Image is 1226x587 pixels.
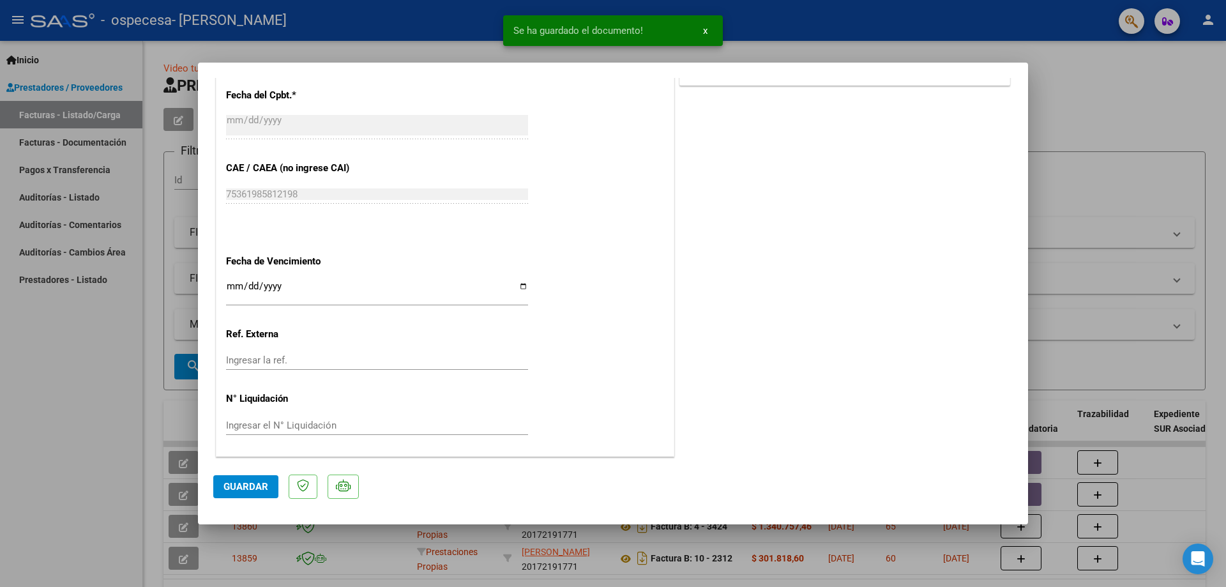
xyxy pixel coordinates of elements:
[226,88,358,103] p: Fecha del Cpbt.
[213,475,278,498] button: Guardar
[1183,544,1213,574] div: Open Intercom Messenger
[513,24,643,37] span: Se ha guardado el documento!
[226,161,358,176] p: CAE / CAEA (no ingrese CAI)
[223,481,268,492] span: Guardar
[703,25,708,36] span: x
[226,392,358,406] p: N° Liquidación
[226,327,358,342] p: Ref. Externa
[693,19,718,42] button: x
[226,254,358,269] p: Fecha de Vencimiento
